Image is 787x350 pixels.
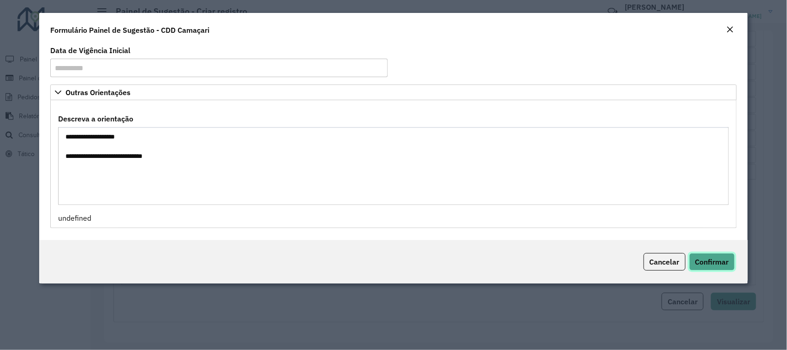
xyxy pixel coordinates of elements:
[650,257,680,266] span: Cancelar
[724,24,737,36] button: Close
[727,26,734,33] em: Fechar
[58,113,133,124] label: Descreva a orientação
[689,253,735,271] button: Confirmar
[65,89,130,96] span: Outras Orientações
[695,257,729,266] span: Confirmar
[58,213,91,223] span: undefined
[50,24,209,36] h4: Formulário Painel de Sugestão - CDD Camaçari
[644,253,686,271] button: Cancelar
[50,84,736,100] a: Outras Orientações
[50,100,736,228] div: Outras Orientações
[50,45,130,56] label: Data de Vigência Inicial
